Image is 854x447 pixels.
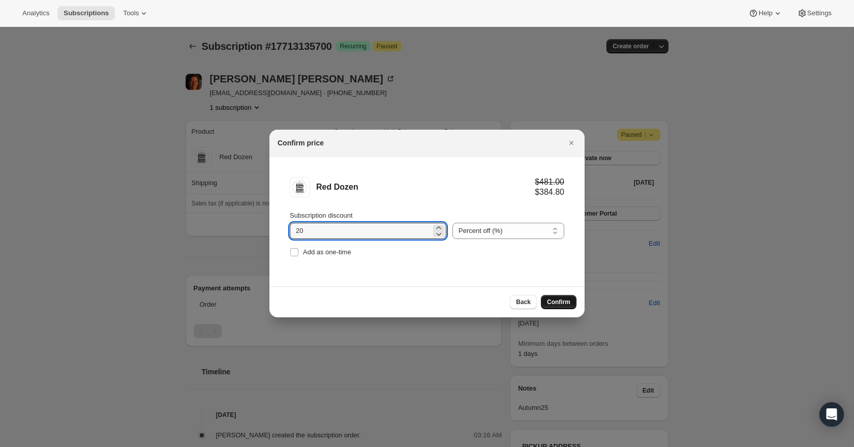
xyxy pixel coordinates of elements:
[316,182,535,192] div: Red Dozen
[16,6,55,20] button: Analytics
[547,298,570,306] span: Confirm
[541,295,576,309] button: Confirm
[303,248,351,256] span: Add as one-time
[564,136,578,150] button: Close
[290,212,353,219] span: Subscription discount
[791,6,838,20] button: Settings
[117,6,155,20] button: Tools
[278,138,324,148] h2: Confirm price
[819,402,844,427] div: Open Intercom Messenger
[64,9,109,17] span: Subscriptions
[57,6,115,20] button: Subscriptions
[510,295,537,309] button: Back
[742,6,788,20] button: Help
[758,9,772,17] span: Help
[807,9,832,17] span: Settings
[123,9,139,17] span: Tools
[535,177,564,187] div: $481.00
[535,187,564,197] div: $384.80
[516,298,531,306] span: Back
[22,9,49,17] span: Analytics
